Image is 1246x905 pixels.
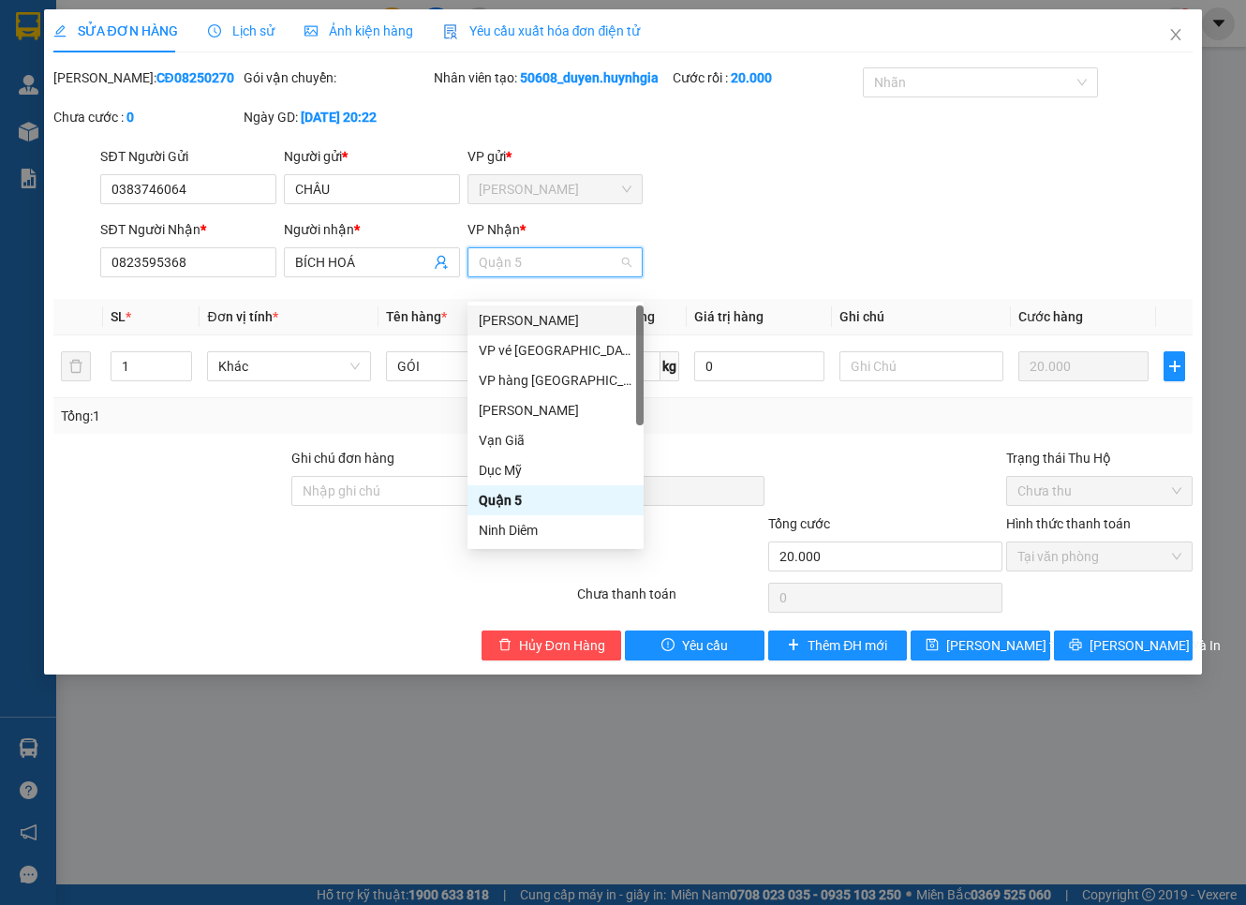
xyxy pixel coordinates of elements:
[16,81,166,107] div: 0383746064
[768,631,908,660] button: plusThêm ĐH mới
[244,67,430,88] div: Gói vận chuyển:
[284,219,460,240] div: Người nhận
[1090,635,1221,656] span: [PERSON_NAME] và In
[126,110,134,125] b: 0
[467,365,644,395] div: VP hàng Nha Trang
[61,406,482,426] div: Tổng: 1
[53,67,240,88] div: [PERSON_NAME]:
[111,309,126,324] span: SL
[479,340,632,361] div: VP vé [GEOGRAPHIC_DATA]
[479,248,632,276] span: Quận 5
[946,635,1096,656] span: [PERSON_NAME] thay đổi
[244,107,430,127] div: Ngày GD:
[467,485,644,515] div: Quận 5
[479,430,632,451] div: Vạn Giã
[575,584,765,616] div: Chưa thanh toán
[694,309,764,324] span: Giá trị hàng
[479,460,632,481] div: Dục Mỹ
[1164,351,1185,381] button: plus
[673,67,859,88] div: Cước rồi :
[61,351,91,381] button: delete
[14,118,169,141] div: 20.000
[207,309,277,324] span: Đơn vị tính
[304,24,318,37] span: picture
[839,351,1002,381] input: Ghi Chú
[179,61,310,87] div: 0823595368
[682,635,728,656] span: Yêu cầu
[1018,351,1150,381] input: 0
[179,38,310,61] div: BÍCH HOÁ
[479,400,632,421] div: [PERSON_NAME]
[1150,9,1202,62] button: Close
[479,310,632,331] div: [PERSON_NAME]
[179,18,224,37] span: Nhận:
[16,16,166,58] div: [PERSON_NAME]
[218,352,359,380] span: Khác
[1168,27,1183,42] span: close
[291,451,394,466] label: Ghi chú đơn hàng
[14,120,71,140] span: Đã thu :
[808,635,887,656] span: Thêm ĐH mới
[467,455,644,485] div: Dục Mỹ
[434,67,668,88] div: Nhân viên tạo:
[443,23,641,38] span: Yêu cầu xuất hóa đơn điện tử
[467,222,520,237] span: VP Nhận
[208,24,221,37] span: clock-circle
[1069,638,1082,653] span: printer
[467,425,644,455] div: Vạn Giã
[179,16,310,38] div: Quận 5
[208,23,274,38] span: Lịch sử
[660,351,679,381] span: kg
[467,515,644,545] div: Ninh Diêm
[291,476,526,506] input: Ghi chú đơn hàng
[304,23,413,38] span: Ảnh kiện hàng
[1006,448,1193,468] div: Trạng thái Thu Hộ
[16,58,166,81] div: CHÂU
[519,635,605,656] span: Hủy Đơn Hàng
[467,335,644,365] div: VP vé Nha Trang
[100,219,276,240] div: SĐT Người Nhận
[479,370,632,391] div: VP hàng [GEOGRAPHIC_DATA]
[479,490,632,511] div: Quận 5
[53,107,240,127] div: Chưa cước :
[625,631,764,660] button: exclamation-circleYêu cầu
[16,16,45,36] span: Gửi:
[482,631,621,660] button: deleteHủy Đơn Hàng
[284,146,460,167] div: Người gửi
[1017,542,1181,571] span: Tại văn phòng
[661,638,675,653] span: exclamation-circle
[1018,309,1083,324] span: Cước hàng
[1006,516,1131,531] label: Hình thức thanh toán
[434,255,449,270] span: user-add
[768,516,830,531] span: Tổng cước
[156,70,234,85] b: CĐ08250270
[1017,477,1181,505] span: Chưa thu
[1054,631,1194,660] button: printer[PERSON_NAME] và In
[467,395,644,425] div: Diên Khánh
[467,146,644,167] div: VP gửi
[53,23,178,38] span: SỬA ĐƠN HÀNG
[386,351,549,381] input: VD: Bàn, Ghế
[386,309,447,324] span: Tên hàng
[443,24,458,39] img: icon
[479,520,632,541] div: Ninh Diêm
[926,638,939,653] span: save
[911,631,1050,660] button: save[PERSON_NAME] thay đổi
[100,146,276,167] div: SĐT Người Gửi
[498,638,512,653] span: delete
[731,70,772,85] b: 20.000
[479,175,632,203] span: Cam Đức
[1164,359,1184,374] span: plus
[301,110,377,125] b: [DATE] 20:22
[53,24,67,37] span: edit
[520,70,659,85] b: 50608_duyen.huynhgia
[787,638,800,653] span: plus
[832,299,1010,335] th: Ghi chú
[467,305,644,335] div: Phạm Ngũ Lão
